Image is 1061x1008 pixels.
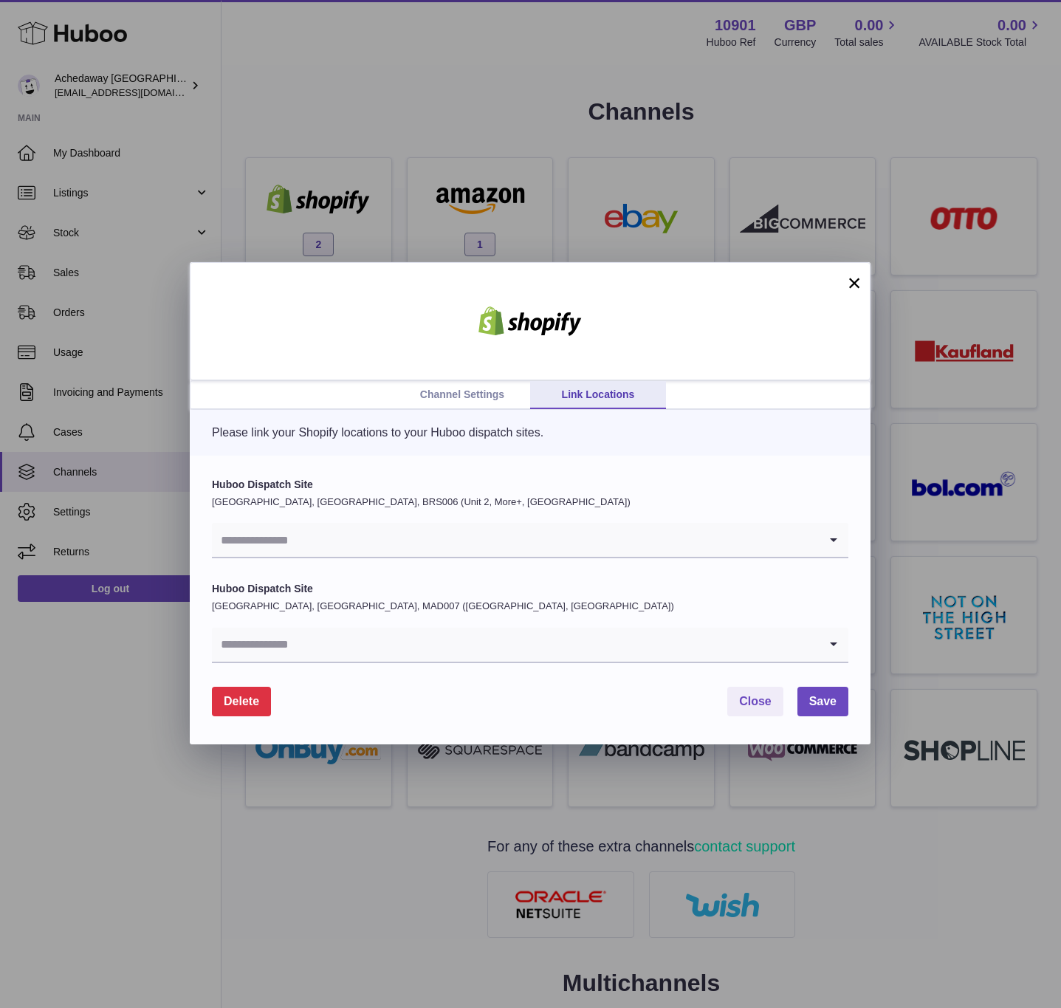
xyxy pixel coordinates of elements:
[212,523,819,557] input: Search for option
[224,695,259,707] span: Delete
[212,687,271,717] button: Delete
[809,695,837,707] span: Save
[212,600,848,613] p: [GEOGRAPHIC_DATA], [GEOGRAPHIC_DATA], MAD007 ([GEOGRAPHIC_DATA], [GEOGRAPHIC_DATA])
[845,274,863,292] button: ×
[530,381,666,409] a: Link Locations
[212,628,848,663] div: Search for option
[467,306,593,336] img: shopify
[212,496,848,509] p: [GEOGRAPHIC_DATA], [GEOGRAPHIC_DATA], BRS006 (Unit 2, More+, [GEOGRAPHIC_DATA])
[212,628,819,662] input: Search for option
[394,381,530,409] a: Channel Settings
[212,478,848,492] label: Huboo Dispatch Site
[739,695,772,707] span: Close
[212,523,848,558] div: Search for option
[727,687,783,717] button: Close
[212,582,848,596] label: Huboo Dispatch Site
[797,687,848,717] button: Save
[212,425,848,441] p: Please link your Shopify locations to your Huboo dispatch sites.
